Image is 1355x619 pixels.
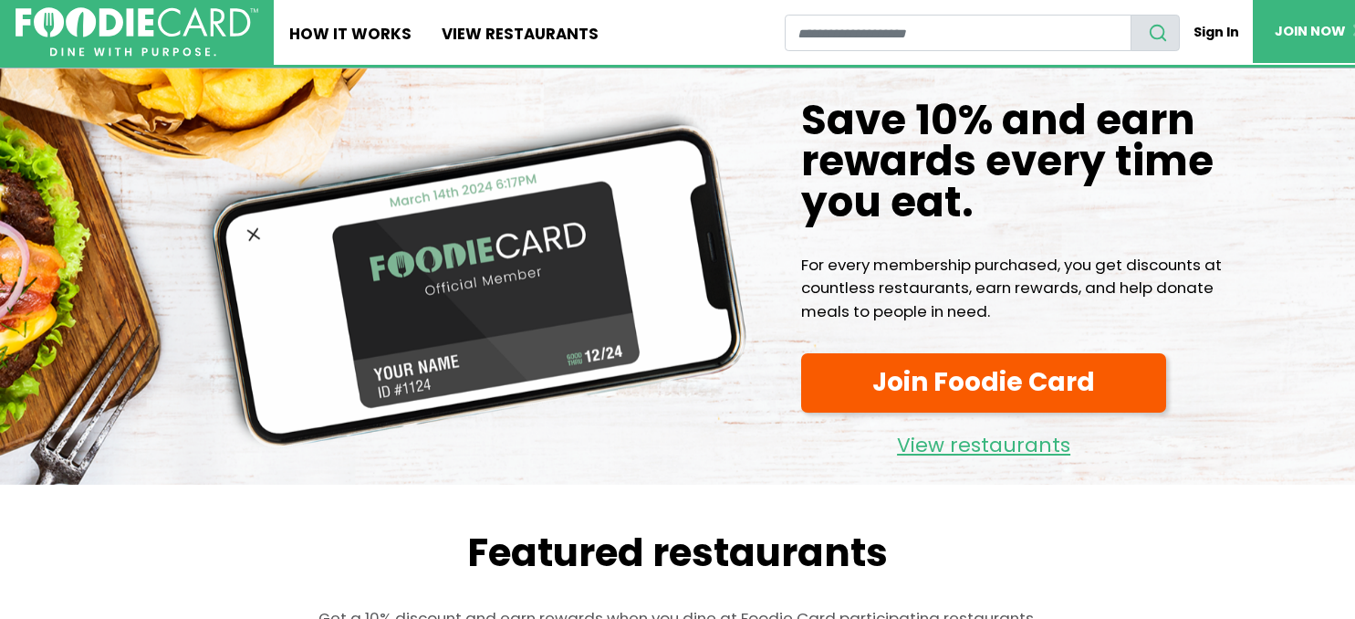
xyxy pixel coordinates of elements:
img: FoodieCard; Eat, Drink, Save, Donate [16,7,258,57]
input: restaurant search [785,15,1131,51]
a: Join Foodie Card [801,353,1166,412]
a: View restaurants [801,420,1166,462]
a: Sign In [1180,15,1252,50]
p: For every membership purchased, you get discounts at countless restaurants, earn rewards, and hel... [801,254,1263,323]
h2: Featured restaurants [130,530,1225,576]
h1: Save 10% and earn rewards every time you eat. [801,100,1263,224]
button: search [1131,15,1180,51]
